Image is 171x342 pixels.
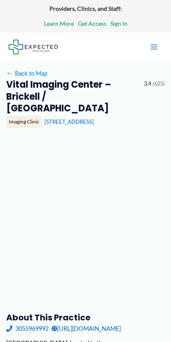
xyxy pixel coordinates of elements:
[6,312,165,323] h3: About this practice
[110,18,127,29] a: Sign In
[8,39,58,54] img: Expected Healthcare Logo - side, dark font, small
[144,79,151,89] span: 3.4
[145,38,163,56] button: Main menu toggle
[153,79,165,89] span: (625)
[6,69,14,77] span: ←
[51,323,121,334] a: [URL][DOMAIN_NAME]
[44,18,74,29] a: Learn More
[44,118,94,125] a: [STREET_ADDRESS]
[49,5,122,12] strong: Providers, Clinics, and Staff:
[6,79,138,114] h2: Vital Imaging Center – Brickell / [GEOGRAPHIC_DATA]
[6,68,47,79] a: ←Back to Map
[78,18,106,29] a: Get Access
[6,323,49,334] a: 3055969992
[6,116,42,128] div: Imaging Clinic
